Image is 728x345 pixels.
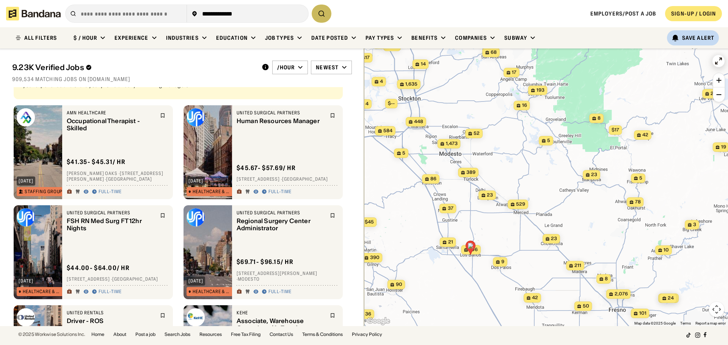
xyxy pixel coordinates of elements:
[639,310,646,317] span: 101
[414,119,423,125] span: 448
[199,332,222,337] a: Resources
[721,144,726,150] span: 19
[17,208,35,226] img: United Surgical Partners logo
[237,117,325,125] div: Human Resources Manager
[67,264,130,272] div: $ 44.00 - $64.00 / hr
[598,115,601,122] span: 8
[302,332,343,337] a: Terms & Conditions
[380,78,383,85] span: 4
[365,219,374,225] span: $45
[12,76,352,83] div: 909,534 matching jobs on [DOMAIN_NAME]
[188,279,203,283] div: [DATE]
[237,217,325,232] div: Regional Surgery Center Administrator
[193,189,232,194] div: Healthcare & Mental Health
[193,289,232,294] div: Healthcare & Mental Health
[67,276,168,283] div: [STREET_ADDRESS] · [GEOGRAPHIC_DATA]
[12,63,256,72] div: 9.23K Verified Jobs
[99,189,122,195] div: Full-time
[695,321,726,325] a: Report a map error
[25,189,62,194] div: Staffing Group
[316,64,339,71] div: Newest
[411,34,438,41] div: Benefits
[664,247,669,253] span: 10
[67,217,155,232] div: FSH RN Med Surg FT 12hr Nights
[532,295,538,301] span: 42
[6,7,61,20] img: Bandana logotype
[270,332,293,337] a: Contact Us
[635,199,641,205] span: 78
[67,110,155,116] div: AMN Healthcare
[17,308,35,326] img: United Rentals logo
[448,239,453,245] span: 21
[711,91,714,97] span: 2
[405,81,417,87] span: 1,635
[671,10,716,17] div: SIGN-UP / LOGIN
[574,262,581,269] span: 211
[91,332,104,337] a: Home
[135,332,155,337] a: Post a job
[187,208,205,226] img: United Surgical Partners logo
[522,102,527,109] span: 16
[487,192,493,198] span: 23
[402,150,405,156] span: 5
[113,332,126,337] a: About
[237,176,338,183] div: [STREET_ADDRESS] · [GEOGRAPHIC_DATA]
[591,172,597,178] span: 23
[709,302,724,317] button: Map camera controls
[237,270,338,282] div: [STREET_ADDRESS][PERSON_NAME] · Modesto
[237,110,325,116] div: United Surgical Partners
[352,332,382,337] a: Privacy Policy
[268,189,292,195] div: Full-time
[365,311,371,317] span: 36
[67,317,155,325] div: Driver - ROS
[237,258,293,266] div: $ 69.71 - $96.15 / hr
[216,34,248,41] div: Education
[612,127,619,133] span: $17
[17,108,35,126] img: AMN Healthcare logo
[512,69,516,76] span: 17
[23,289,63,294] div: Healthcare & Mental Health
[590,10,656,17] span: Employers/Post a job
[165,332,190,337] a: Search Jobs
[615,291,628,297] span: 2,076
[639,175,642,181] span: 5
[370,254,380,261] span: 390
[12,87,352,326] div: grid
[537,87,544,94] span: 193
[265,34,294,41] div: Job Types
[268,289,292,295] div: Full-time
[67,117,155,132] div: Occupational Therapist - Skilled
[19,179,33,183] div: [DATE]
[24,35,57,41] div: ALL FILTERS
[366,316,391,326] a: Open this area in Google Maps (opens a new window)
[67,210,155,216] div: United Surgical Partners
[74,34,97,41] div: $ / hour
[67,310,155,316] div: United Rentals
[501,259,504,265] span: 9
[605,276,608,282] span: 8
[115,34,148,41] div: Experience
[551,236,557,242] span: 23
[67,170,168,182] div: [PERSON_NAME] Oaks · [STREET_ADDRESS][PERSON_NAME] · [GEOGRAPHIC_DATA]
[547,137,550,144] span: 5
[383,128,392,134] span: 584
[67,158,126,166] div: $ 41.35 - $45.31 / hr
[491,49,497,56] span: 68
[682,34,714,41] div: Save Alert
[366,101,369,107] span: 4
[277,64,295,71] div: /hour
[642,132,648,138] span: 42
[396,281,402,288] span: 90
[634,321,676,325] span: Map data ©2025 Google
[362,55,370,60] span: $17
[693,222,696,228] span: 3
[583,303,589,309] span: 50
[388,100,395,106] span: $--
[19,279,33,283] div: [DATE]
[474,130,480,137] span: 52
[516,201,525,208] span: 529
[237,317,325,332] div: Associate, Warehouse Operations (A-Zone)
[448,205,453,212] span: 37
[231,332,260,337] a: Free Tax Filing
[504,34,527,41] div: Subway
